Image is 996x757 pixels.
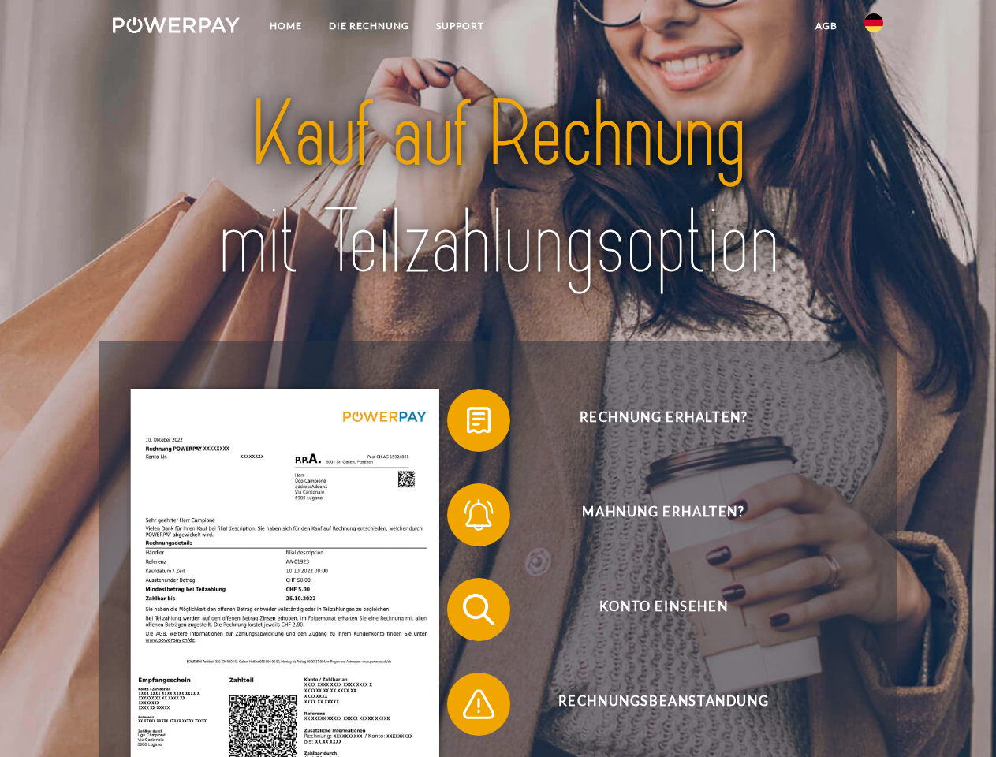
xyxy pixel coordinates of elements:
a: SUPPORT [423,12,498,40]
span: Rechnung erhalten? [470,389,856,452]
a: agb [802,12,851,40]
img: title-powerpay_de.svg [151,76,845,302]
a: Home [256,12,315,40]
img: qb_bell.svg [459,495,498,535]
button: Rechnung erhalten? [447,389,857,452]
a: DIE RECHNUNG [315,12,423,40]
button: Mahnung erhalten? [447,483,857,546]
span: Konto einsehen [470,578,856,641]
img: qb_warning.svg [459,684,498,724]
span: Rechnungsbeanstandung [470,673,856,736]
img: de [864,13,883,32]
img: qb_bill.svg [459,401,498,440]
button: Konto einsehen [447,578,857,641]
button: Rechnungsbeanstandung [447,673,857,736]
img: logo-powerpay-white.svg [113,17,240,33]
span: Mahnung erhalten? [470,483,856,546]
img: qb_search.svg [459,590,498,629]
